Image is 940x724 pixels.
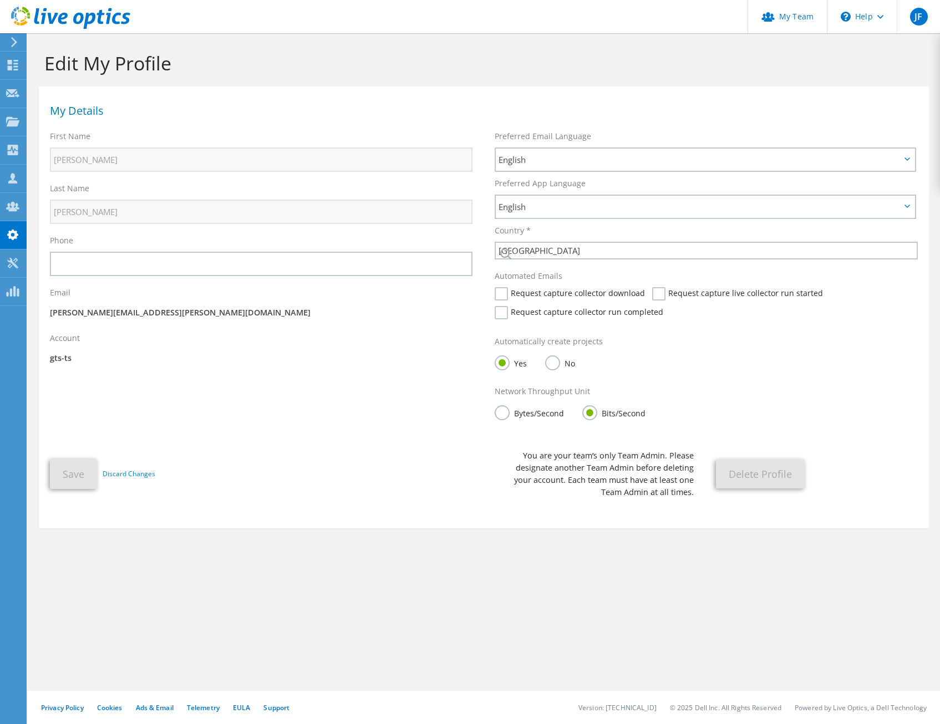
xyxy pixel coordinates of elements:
[652,287,823,300] label: Request capture live collector run started
[495,405,564,419] label: Bytes/Second
[495,225,531,236] label: Country *
[50,131,90,142] label: First Name
[50,287,70,298] label: Email
[50,307,472,319] p: [PERSON_NAME][EMAIL_ADDRESS][PERSON_NAME][DOMAIN_NAME]
[578,703,657,712] li: Version: [TECHNICAL_ID]
[499,153,901,166] span: English
[495,355,527,369] label: Yes
[50,183,89,194] label: Last Name
[50,105,912,116] h1: My Details
[499,200,901,213] span: English
[41,703,84,712] a: Privacy Policy
[97,703,123,712] a: Cookies
[582,405,646,419] label: Bits/Second
[670,703,781,712] li: © 2025 Dell Inc. All Rights Reserved
[545,355,575,369] label: No
[795,703,927,712] li: Powered by Live Optics, a Dell Technology
[495,131,591,142] label: Preferred Email Language
[50,352,472,364] p: gts-ts
[50,459,97,489] button: Save
[841,12,851,22] svg: \n
[910,8,928,26] span: JF
[495,386,590,397] label: Network Throughput Unit
[50,235,73,246] label: Phone
[495,306,663,319] label: Request capture collector run completed
[495,271,562,282] label: Automated Emails
[50,333,80,344] label: Account
[233,703,250,712] a: EULA
[187,703,220,712] a: Telemetry
[495,178,586,189] label: Preferred App Language
[495,287,645,300] label: Request capture collector download
[504,450,694,498] p: You are your team’s only Team Admin. Please designate another Team Admin before deleting your acc...
[716,460,805,488] a: Delete Profile
[495,336,603,347] label: Automatically create projects
[263,703,289,712] a: Support
[44,52,918,75] h1: Edit My Profile
[136,703,174,712] a: Ads & Email
[103,468,155,480] a: Discard Changes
